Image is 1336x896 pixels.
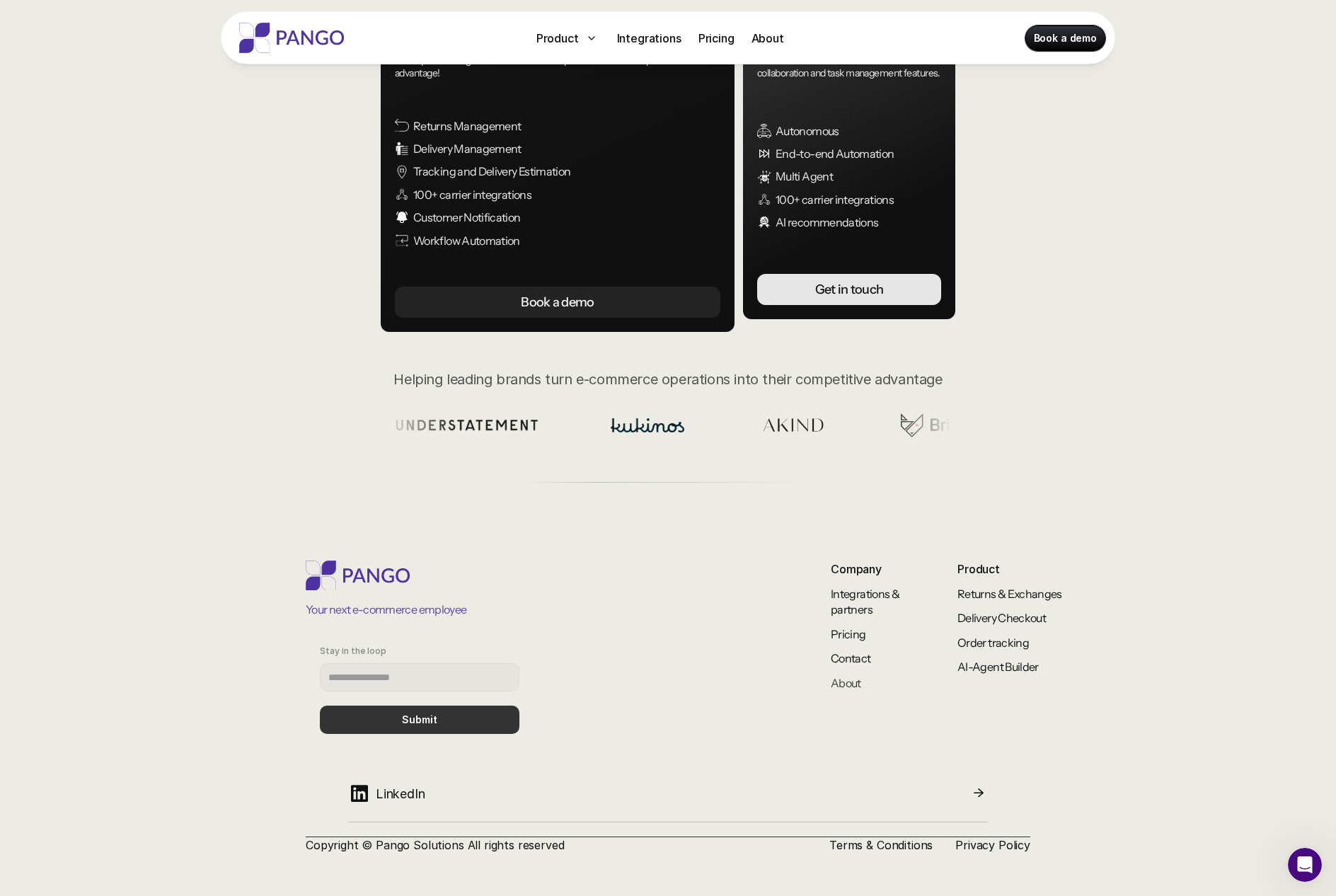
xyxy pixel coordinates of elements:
iframe: Intercom live chat [1288,848,1322,882]
p: LinkedIn [376,784,425,803]
p: Your next e-commerce employee [306,602,466,617]
p: Product [536,30,579,47]
a: Order tracking [957,636,1029,650]
p: Copyright © Pango Solutions All rights reserved [306,837,807,853]
a: Terms & Conditions [829,838,933,852]
a: Integrations [611,27,687,50]
a: AI-Agent Builder [957,660,1039,674]
button: Submit [320,706,519,734]
a: Book a demo [1025,25,1105,51]
a: Contact [831,651,871,665]
p: Book a demo [1034,31,1097,45]
a: About [831,676,861,690]
a: Returns & Exchanges [957,587,1062,601]
p: Company [831,561,909,578]
p: Integrations [617,30,681,47]
p: About [751,30,784,47]
a: Delivery Checkout [957,611,1046,625]
a: LinkedIn [348,776,988,822]
p: Product [957,561,1071,578]
a: About [746,27,790,50]
a: Privacy Policy [955,838,1030,852]
input: Stay in the loop [320,663,519,691]
p: Submit [402,714,437,726]
p: Stay in the loop [320,646,386,656]
p: Pricing [698,30,735,47]
a: Pricing [693,27,740,50]
a: Integrations & partners [831,587,901,616]
a: Pricing [831,627,866,641]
